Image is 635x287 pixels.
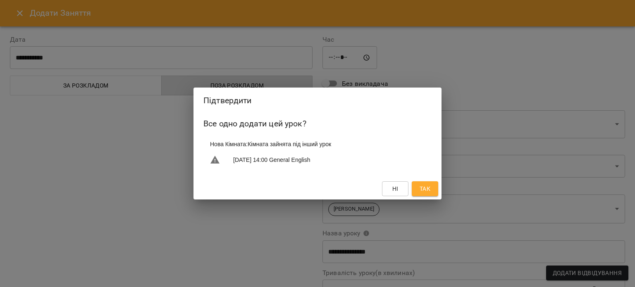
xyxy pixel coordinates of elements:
li: [DATE] 14:00 General English [203,152,432,168]
span: Ні [392,184,399,194]
li: Нова Кімната : Кімната зайнята під інший урок [203,137,432,152]
button: Ні [382,181,408,196]
h6: Все одно додати цей урок? [203,117,432,130]
button: Так [412,181,438,196]
span: Так [420,184,430,194]
h2: Підтвердити [203,94,432,107]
